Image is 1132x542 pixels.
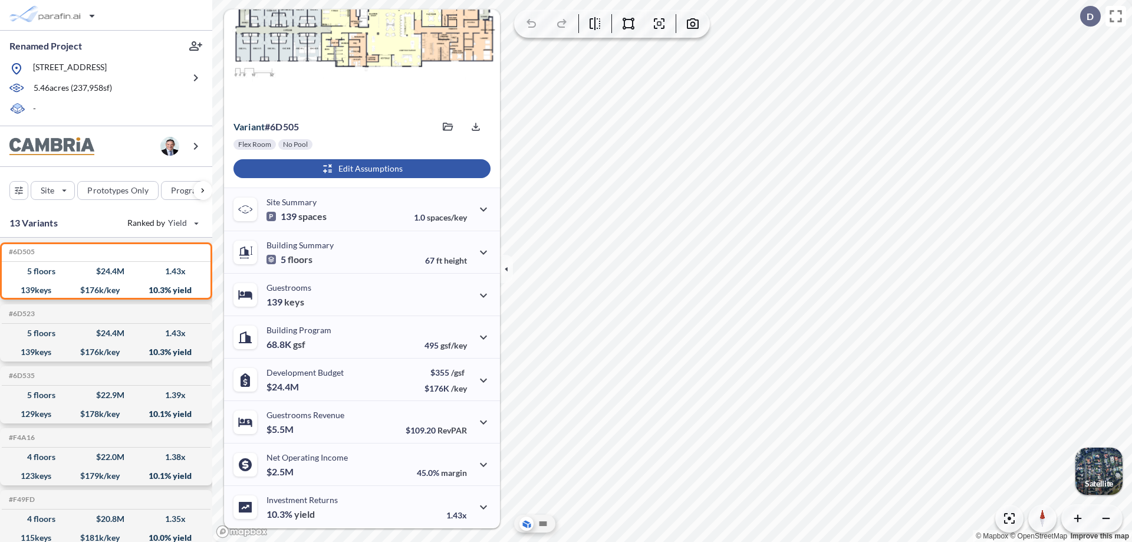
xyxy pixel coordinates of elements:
[427,212,467,222] span: spaces/key
[238,140,271,149] p: Flex Room
[266,466,295,478] p: $2.5M
[266,283,311,293] p: Guestrooms
[266,495,338,505] p: Investment Returns
[233,121,265,132] span: Variant
[446,510,467,520] p: 1.43x
[417,468,467,478] p: 45.0%
[34,82,112,95] p: 5.46 acres ( 237,958 sf)
[6,372,35,380] h5: Click to copy the code
[266,410,344,420] p: Guestrooms Revenue
[161,181,225,200] button: Program
[284,296,304,308] span: keys
[436,255,442,265] span: ft
[266,211,327,222] p: 139
[33,103,36,116] p: -
[451,383,467,393] span: /key
[266,240,334,250] p: Building Summary
[233,159,491,178] button: Edit Assumptions
[6,495,35,504] h5: Click to copy the code
[437,425,467,435] span: RevPAR
[536,517,550,531] button: Site Plan
[77,181,159,200] button: Prototypes Only
[266,508,315,520] p: 10.3%
[1010,532,1067,540] a: OpenStreetMap
[216,525,268,538] a: Mapbox homepage
[171,185,204,196] p: Program
[424,367,467,377] p: $355
[87,185,149,196] p: Prototypes Only
[424,340,467,350] p: 495
[9,40,82,52] p: Renamed Project
[233,121,299,133] p: # 6d505
[266,254,312,265] p: 5
[976,532,1008,540] a: Mapbox
[266,381,301,393] p: $24.4M
[1087,11,1094,22] p: D
[298,211,327,222] span: spaces
[406,425,467,435] p: $109.20
[266,325,331,335] p: Building Program
[283,140,308,149] p: No Pool
[1075,448,1123,495] button: Switcher ImageSatellite
[293,339,305,350] span: gsf
[160,137,179,156] img: user logo
[41,185,54,196] p: Site
[425,255,467,265] p: 67
[444,255,467,265] span: height
[266,367,344,377] p: Development Budget
[6,248,35,256] h5: Click to copy the code
[9,137,94,156] img: BrandImage
[288,254,312,265] span: floors
[266,296,304,308] p: 139
[9,216,58,230] p: 13 Variants
[6,310,35,318] h5: Click to copy the code
[440,340,467,350] span: gsf/key
[1071,532,1129,540] a: Improve this map
[33,61,107,76] p: [STREET_ADDRESS]
[1085,479,1113,488] p: Satellite
[266,339,305,350] p: 68.8K
[31,181,75,200] button: Site
[451,367,465,377] span: /gsf
[118,213,206,232] button: Ranked by Yield
[424,383,467,393] p: $176K
[266,197,317,207] p: Site Summary
[168,217,187,229] span: Yield
[6,433,35,442] h5: Click to copy the code
[266,423,295,435] p: $5.5M
[441,468,467,478] span: margin
[294,508,315,520] span: yield
[519,517,534,531] button: Aerial View
[414,212,467,222] p: 1.0
[1075,448,1123,495] img: Switcher Image
[266,452,348,462] p: Net Operating Income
